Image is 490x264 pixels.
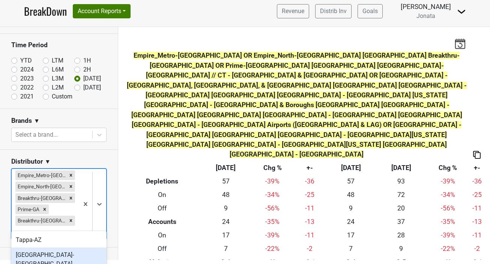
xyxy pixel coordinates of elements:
span: ▼ [45,157,51,166]
div: Remove Breakthru-CT [67,216,75,225]
a: BreakDown [24,3,67,19]
th: On [124,188,201,201]
h3: Distributor [11,158,43,166]
td: -39 % [251,228,294,242]
label: 2021 [20,92,34,101]
th: Off [124,242,201,255]
th: +- [294,161,326,175]
td: -39 % [251,175,294,188]
td: -34 % [251,188,294,201]
label: 2022 [20,83,34,92]
div: Empire_North-[GEOGRAPHIC_DATA] [15,182,67,191]
td: -39 % [426,228,469,242]
button: Account Reports [73,4,131,18]
span: Jonata [416,12,435,19]
img: Copy to clipboard [473,151,481,159]
th: Chg % [251,161,294,175]
img: Dropdown Menu [457,7,466,16]
span: Empire_Metro-[GEOGRAPHIC_DATA] OR Empire_North-[GEOGRAPHIC_DATA] [GEOGRAPHIC_DATA] Breakthru-[GEO... [127,52,467,158]
td: -11 [294,228,326,242]
th: [DATE] [326,161,376,175]
td: -2 [294,242,326,255]
a: Goals [358,4,383,18]
h3: Brands [11,117,32,125]
td: 9 [326,201,376,215]
td: -56 % [251,201,294,215]
span: ▼ [34,116,40,125]
div: Tappa-AZ [11,233,107,248]
td: 7 [201,242,251,255]
a: Revenue [277,4,309,18]
td: -22 % [251,242,294,255]
div: Remove Empire_Metro-NY [67,170,75,180]
th: Depletions [124,175,201,188]
label: 2H [83,65,91,74]
td: 28 [376,228,426,242]
div: Remove Breakthru-FL [67,193,75,203]
td: 72 [376,188,426,201]
div: Prime-GA [15,204,41,214]
td: 37 [376,215,426,228]
div: Remove Empire_North-NY [67,182,75,191]
td: -22 % [426,242,469,255]
td: -36 [294,175,326,188]
td: 17 [201,228,251,242]
td: -13 [294,215,326,228]
td: -11 [469,228,484,242]
label: L6M [52,65,64,74]
label: 2024 [20,65,34,74]
div: Remove Prime-GA [41,204,49,214]
td: -36 [469,175,484,188]
td: 48 [201,188,251,201]
td: -11 [294,201,326,215]
td: 20 [376,201,426,215]
div: [PERSON_NAME] [401,2,451,12]
h3: Time Period [11,41,107,49]
td: -11 [469,201,484,215]
td: 9 [201,201,251,215]
td: -25 [294,188,326,201]
label: 2023 [20,74,34,83]
th: On [124,228,201,242]
td: -35 % [426,215,469,228]
td: 48 [326,188,376,201]
td: 24 [201,215,251,228]
div: Breakthru-[GEOGRAPHIC_DATA] [15,193,67,203]
a: Distrib Inv [315,4,352,18]
th: +- [469,161,484,175]
td: -2 [469,242,484,255]
td: 17 [326,228,376,242]
th: [DATE] [376,161,426,175]
td: 57 [201,175,251,188]
th: Accounts [124,215,201,228]
label: L3M [52,74,64,83]
td: 9 [376,242,426,255]
td: -39 % [426,175,469,188]
td: 57 [326,175,376,188]
label: [DATE] [83,74,101,83]
label: Custom [52,92,72,101]
td: -56 % [426,201,469,215]
th: Chg % [426,161,469,175]
td: 93 [376,175,426,188]
div: Empire_Metro-[GEOGRAPHIC_DATA] [15,170,67,180]
label: YTD [20,56,32,65]
th: [DATE] [201,161,251,175]
img: last_updated_date [454,38,466,49]
div: Breakthru-[GEOGRAPHIC_DATA] [15,216,67,225]
td: -35 % [251,215,294,228]
label: LTM [52,56,63,65]
label: [DATE] [83,83,101,92]
td: 24 [326,215,376,228]
th: Off [124,201,201,215]
label: 1H [83,56,91,65]
td: -34 % [426,188,469,201]
td: -13 [469,215,484,228]
label: L2M [52,83,64,92]
td: 7 [326,242,376,255]
td: -25 [469,188,484,201]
